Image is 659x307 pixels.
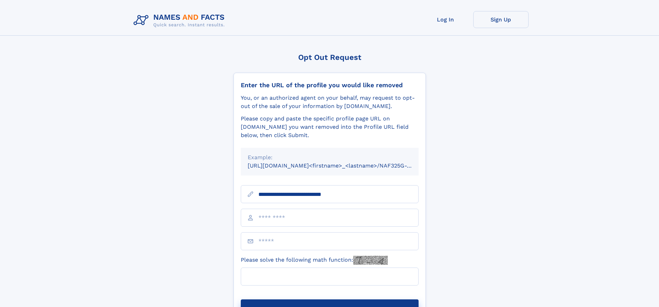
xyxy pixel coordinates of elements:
small: [URL][DOMAIN_NAME]<firstname>_<lastname>/NAF325G-xxxxxxxx [248,162,432,169]
div: Opt Out Request [234,53,426,62]
label: Please solve the following math function: [241,256,388,265]
img: Logo Names and Facts [131,11,230,30]
div: Example: [248,153,412,162]
div: Enter the URL of the profile you would like removed [241,81,419,89]
a: Sign Up [473,11,529,28]
div: You, or an authorized agent on your behalf, may request to opt-out of the sale of your informatio... [241,94,419,110]
a: Log In [418,11,473,28]
div: Please copy and paste the specific profile page URL on [DOMAIN_NAME] you want removed into the Pr... [241,115,419,139]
